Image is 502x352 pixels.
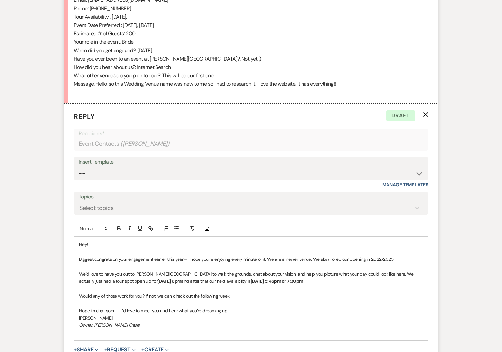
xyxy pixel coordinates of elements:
[79,308,228,314] span: Hope to chat soon — I’d love to meet you and hear what you’re dreaming up.
[79,293,230,299] span: Would any of those work for you? If not, we can check out the following week.
[79,137,423,150] div: Event Contacts
[120,139,170,148] span: ( [PERSON_NAME] )
[79,271,415,284] span: We’d love to have you out to [PERSON_NAME][GEOGRAPHIC_DATA] to walk the grounds, chat about your ...
[382,182,428,188] a: Manage Templates
[74,112,95,121] span: Reply
[79,315,113,321] span: [PERSON_NAME]
[79,203,114,212] div: Select topics
[157,278,181,284] strong: [DATE] 6pm
[79,129,423,138] p: Recipients*
[79,241,88,247] span: Hey!
[251,278,303,284] strong: [DATE] 5:45pm or 7:30pm
[79,157,423,167] div: Insert Template
[79,192,423,202] label: Topics
[79,322,139,328] em: Owner, [PERSON_NAME] Oasis
[386,110,415,121] span: Draft
[79,256,393,262] span: Biggest congrats on your engagement earlier this year— I hope you’re enjoying every minute of it....
[181,278,250,284] span: and after that our next availability is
